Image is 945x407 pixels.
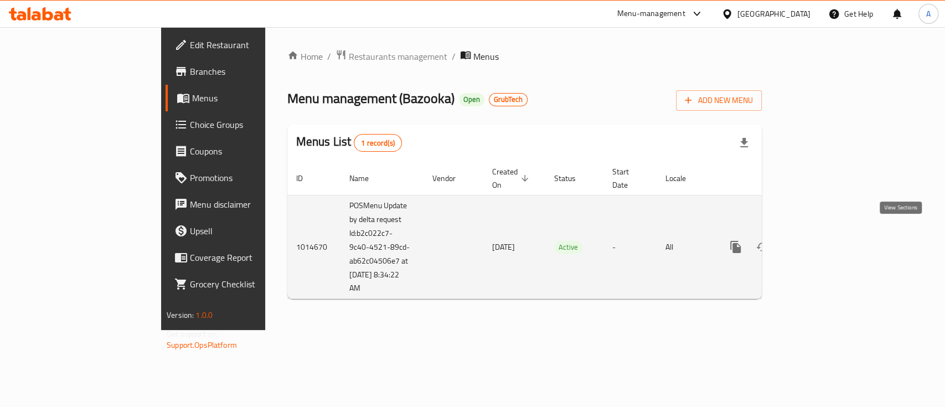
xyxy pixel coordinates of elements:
[166,58,319,85] a: Branches
[166,164,319,191] a: Promotions
[452,50,456,63] li: /
[327,50,331,63] li: /
[287,162,838,300] table: enhanced table
[296,133,402,152] h2: Menus List
[492,165,532,192] span: Created On
[722,234,749,260] button: more
[459,93,484,106] div: Open
[166,218,319,244] a: Upsell
[459,95,484,104] span: Open
[926,8,931,20] span: A
[349,172,383,185] span: Name
[167,308,194,322] span: Version:
[190,38,310,51] span: Edit Restaurant
[714,162,838,195] th: Actions
[657,195,714,299] td: All
[190,65,310,78] span: Branches
[190,277,310,291] span: Grocery Checklist
[166,138,319,164] a: Coupons
[287,49,762,64] nav: breadcrumb
[190,224,310,238] span: Upsell
[489,95,527,104] span: GrubTech
[665,172,700,185] span: Locale
[731,130,757,156] div: Export file
[167,327,218,341] span: Get support on:
[287,86,455,111] span: Menu management ( Bazooka )
[190,171,310,184] span: Promotions
[335,49,447,64] a: Restaurants management
[432,172,470,185] span: Vendor
[354,138,401,148] span: 1 record(s)
[167,338,237,352] a: Support.OpsPlatform
[617,7,685,20] div: Menu-management
[340,195,424,299] td: POSMenu Update by delta request Id:b2c022c7-9c40-4521-89cd-ab62c04506e7 at [DATE] 8:34:22 AM
[603,195,657,299] td: -
[492,240,515,254] span: [DATE]
[685,94,753,107] span: Add New Menu
[554,241,582,254] span: Active
[676,90,762,111] button: Add New Menu
[354,134,402,152] div: Total records count
[749,234,776,260] button: Change Status
[195,308,213,322] span: 1.0.0
[190,145,310,158] span: Coupons
[296,172,317,185] span: ID
[737,8,810,20] div: [GEOGRAPHIC_DATA]
[166,111,319,138] a: Choice Groups
[166,32,319,58] a: Edit Restaurant
[473,50,499,63] span: Menus
[190,251,310,264] span: Coverage Report
[349,50,447,63] span: Restaurants management
[192,91,310,105] span: Menus
[166,85,319,111] a: Menus
[612,165,643,192] span: Start Date
[554,172,590,185] span: Status
[166,271,319,297] a: Grocery Checklist
[166,244,319,271] a: Coverage Report
[166,191,319,218] a: Menu disclaimer
[190,118,310,131] span: Choice Groups
[190,198,310,211] span: Menu disclaimer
